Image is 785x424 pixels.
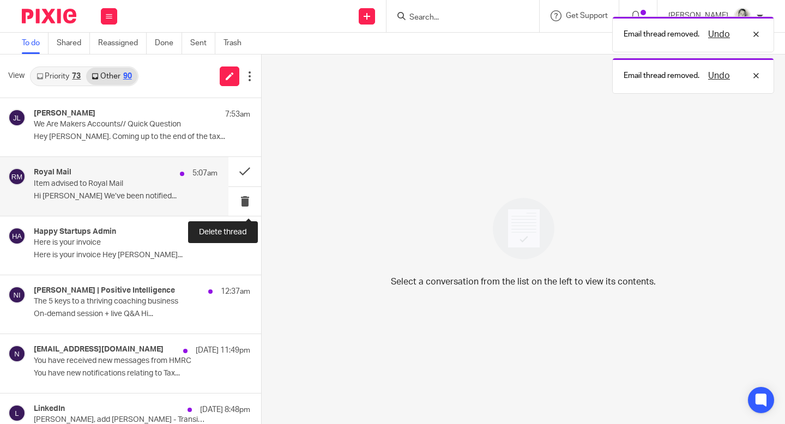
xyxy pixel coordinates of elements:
[34,369,250,378] p: You have new notifications relating to Tax...
[705,28,733,41] button: Undo
[57,33,90,54] a: Shared
[22,9,76,23] img: Pixie
[8,345,26,362] img: svg%3E
[123,72,132,80] div: 90
[8,404,26,422] img: svg%3E
[34,238,207,247] p: Here is your invoice
[31,68,86,85] a: Priority73
[224,33,250,54] a: Trash
[8,286,26,304] img: svg%3E
[734,8,751,25] img: DA590EE6-2184-4DF2-A25D-D99FB904303F_1_201_a.jpeg
[34,310,250,319] p: On-demand session + live Q&A Hi...
[34,297,207,306] p: The 5 keys to a thriving coaching business
[34,345,164,354] h4: [EMAIL_ADDRESS][DOMAIN_NAME]
[22,33,49,54] a: To do
[98,33,147,54] a: Reassigned
[221,286,250,297] p: 12:37am
[34,192,218,201] p: Hi [PERSON_NAME] We’ve been notified...
[34,168,71,177] h4: Royal Mail
[225,109,250,120] p: 7:53am
[8,227,26,245] img: svg%3E
[225,227,250,238] p: 1:01am
[34,179,181,189] p: Item advised to Royal Mail
[190,33,215,54] a: Sent
[8,168,26,185] img: svg%3E
[624,70,699,81] p: Email thread removed.
[34,286,175,295] h4: [PERSON_NAME] | Positive Intelligence
[34,109,95,118] h4: [PERSON_NAME]
[705,69,733,82] button: Undo
[391,275,656,288] p: Select a conversation from the list on the left to view its contents.
[196,345,250,356] p: [DATE] 11:49pm
[34,227,116,237] h4: Happy Startups Admin
[34,251,250,260] p: Here is your invoice Hey [PERSON_NAME]...
[624,29,699,40] p: Email thread removed.
[8,70,25,82] span: View
[34,120,207,129] p: We Are Makers Accounts// Quick Question
[34,132,250,142] p: Hey [PERSON_NAME]. Coming up to the end of the tax...
[486,191,561,266] img: image
[86,68,137,85] a: Other90
[155,33,182,54] a: Done
[200,404,250,415] p: [DATE] 8:48pm
[8,109,26,126] img: svg%3E
[72,72,81,80] div: 73
[34,356,207,366] p: You have received new messages from HMRC
[192,168,218,179] p: 5:07am
[34,404,65,414] h4: LinkedIn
